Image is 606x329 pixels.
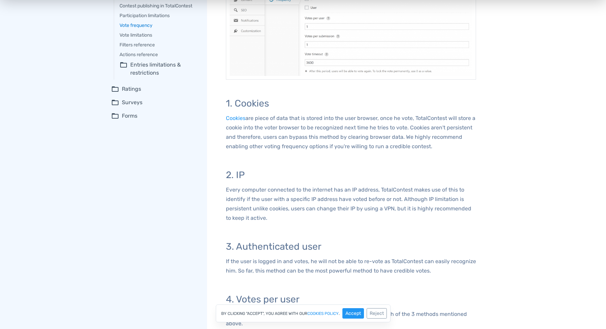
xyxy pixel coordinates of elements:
h3: 1. Cookies [226,98,476,109]
p: are piece of data that is stored into the user browser, once he vote, TotalContest will store a c... [226,114,476,151]
span: folder_open [111,98,119,107]
a: Contest publishing in TotalContest [120,2,198,9]
span: folder_open [111,85,119,93]
h3: 2. IP [226,170,476,180]
h3: 3. Authenticated user [226,242,476,252]
button: Accept [342,308,364,319]
a: Cookies [226,115,245,121]
div: By clicking "Accept", you agree with our . [216,304,391,322]
a: Actions reference [120,51,198,58]
a: Participation limitations [120,12,198,19]
summary: folder_openEntries limitations & restrictions [120,61,198,77]
a: Filters reference [120,41,198,48]
span: folder_open [111,112,119,120]
h3: 4. Votes per user [226,294,476,305]
a: Vote limitations [120,32,198,39]
summary: folder_openRatings [111,85,198,93]
a: Vote frequency [120,22,198,29]
span: folder_open [120,61,128,77]
p: If the user is logged in and votes, he will not be able to re-vote as TotalContest can easily rec... [226,257,476,276]
summary: folder_openSurveys [111,98,198,107]
a: cookies policy [307,312,339,316]
button: Reject [367,308,387,319]
summary: folder_openForms [111,112,198,120]
p: Every computer connected to the internet has an IP address, TotalContest makes use of this to ide... [226,185,476,223]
